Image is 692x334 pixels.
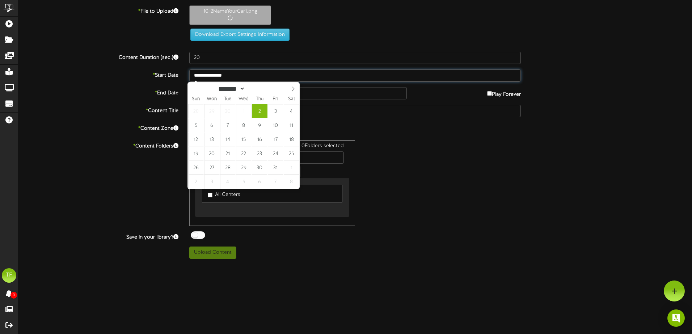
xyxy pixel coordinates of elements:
[487,87,521,98] label: Play Forever
[284,132,299,146] span: October 18, 2025
[220,132,236,146] span: October 14, 2025
[267,97,283,102] span: Fri
[284,160,299,175] span: November 1, 2025
[13,231,184,241] label: Save in your library?
[252,104,267,118] span: October 2, 2025
[2,268,16,283] div: TF
[236,104,252,118] span: October 1, 2025
[236,132,252,146] span: October 15, 2025
[204,175,220,189] span: November 3, 2025
[252,118,267,132] span: October 9, 2025
[268,175,283,189] span: November 7, 2025
[187,32,290,37] a: Download Export Settings Information
[188,146,204,160] span: October 19, 2025
[220,146,236,160] span: October 21, 2025
[487,91,492,96] input: Play Forever
[284,146,299,160] span: October 25, 2025
[208,189,240,198] label: All Centers
[220,104,236,118] span: September 30, 2025
[220,160,236,175] span: October 28, 2025
[268,146,283,160] span: October 24, 2025
[236,146,252,160] span: October 22, 2025
[252,132,267,146] span: October 16, 2025
[236,175,252,189] span: November 5, 2025
[190,29,290,41] button: Download Export Settings Information
[204,146,220,160] span: October 20, 2025
[236,97,252,102] span: Wed
[268,104,283,118] span: October 3, 2025
[236,118,252,132] span: October 8, 2025
[188,132,204,146] span: October 12, 2025
[13,87,184,97] label: End Date
[268,118,283,132] span: October 10, 2025
[189,247,236,259] button: Upload Content
[10,292,17,299] span: 0
[284,104,299,118] span: October 4, 2025
[204,132,220,146] span: October 13, 2025
[667,309,685,327] div: Open Intercom Messenger
[13,123,184,132] label: Content Zone
[220,175,236,189] span: November 4, 2025
[204,160,220,175] span: October 27, 2025
[13,5,184,15] label: File to Upload
[268,132,283,146] span: October 17, 2025
[284,175,299,189] span: November 8, 2025
[204,97,220,102] span: Mon
[220,118,236,132] span: October 7, 2025
[252,160,267,175] span: October 30, 2025
[13,105,184,115] label: Content Title
[13,140,184,150] label: Content Folders
[283,97,299,102] span: Sat
[188,104,204,118] span: September 28, 2025
[204,104,220,118] span: September 29, 2025
[204,118,220,132] span: October 6, 2025
[13,52,184,61] label: Content Duration (sec.)
[236,160,252,175] span: October 29, 2025
[188,160,204,175] span: October 26, 2025
[284,118,299,132] span: October 11, 2025
[220,97,236,102] span: Tue
[268,160,283,175] span: October 31, 2025
[245,85,271,93] input: Year
[188,118,204,132] span: October 5, 2025
[188,97,204,102] span: Sun
[252,175,267,189] span: November 6, 2025
[208,193,212,197] input: All Centers
[189,105,521,117] input: Title of this Content
[188,175,204,189] span: November 2, 2025
[252,146,267,160] span: October 23, 2025
[252,97,267,102] span: Thu
[13,69,184,79] label: Start Date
